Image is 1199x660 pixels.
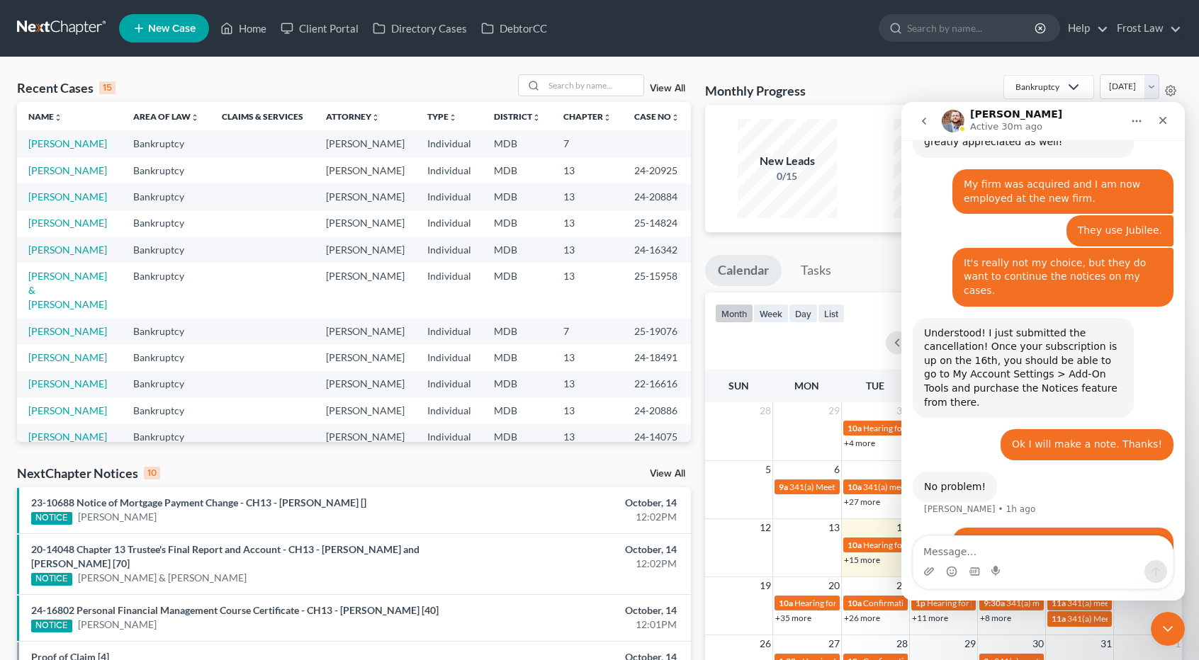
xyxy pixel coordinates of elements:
span: 13 [827,519,841,536]
td: Individual [416,397,483,423]
span: 20 [827,577,841,594]
span: 10a [779,598,793,608]
span: 30 [1031,635,1045,652]
a: [PERSON_NAME] [28,404,107,416]
td: 13 [552,183,623,210]
td: [PERSON_NAME] [315,157,416,183]
i: unfold_more [191,113,199,122]
div: NOTICE [31,512,72,525]
h3: Monthly Progress [705,82,806,99]
td: Bankruptcy [122,157,210,183]
a: +35 more [775,613,811,623]
a: Client Portal [274,16,366,41]
span: Sun [728,380,749,392]
i: unfold_more [603,113,612,122]
a: [PERSON_NAME] & [PERSON_NAME] [28,270,107,310]
span: 10a [848,540,862,550]
div: 12:01PM [471,618,676,632]
span: 10a [848,482,862,492]
div: Recent Cases [17,79,116,96]
div: NOTICE [31,620,72,632]
td: Bankruptcy [122,424,210,450]
span: Mon [794,380,819,392]
a: +15 more [844,554,880,565]
a: Directory Cases [366,16,474,41]
td: [PERSON_NAME] [315,263,416,317]
a: Typeunfold_more [427,111,457,122]
a: Case Nounfold_more [634,111,680,122]
a: +11 more [912,613,948,623]
span: Hearing for [PERSON_NAME] & [PERSON_NAME] [863,423,1049,433]
a: +26 more [844,613,880,623]
a: Districtunfold_more [494,111,541,122]
iframe: Intercom live chat [1151,612,1185,646]
td: 13 [552,210,623,237]
td: 13 [552,157,623,183]
td: 13 [552,263,623,317]
span: 26 [758,635,772,652]
td: Individual [416,157,483,183]
td: Individual [416,183,483,210]
td: Individual [416,344,483,370]
a: [PERSON_NAME] [28,190,107,203]
div: New Leads [738,153,837,169]
th: Claims & Services [210,102,315,130]
span: 11a [1052,598,1066,608]
div: 0/15 [738,169,837,183]
td: 13 [552,237,623,263]
a: Home [213,16,274,41]
td: Bankruptcy [122,183,210,210]
a: +4 more [844,438,875,448]
td: Bankruptcy [122,371,210,397]
a: [PERSON_NAME] [28,217,107,229]
td: [PERSON_NAME] [315,397,416,423]
span: Tue [866,380,884,392]
a: +8 more [980,613,1011,623]
span: 21 [895,577,909,594]
a: [PERSON_NAME] [28,377,107,389]
i: unfold_more [371,113,380,122]
td: 25-15958 [623,263,691,317]
td: 13 [552,397,623,423]
a: [PERSON_NAME] [28,351,107,363]
span: 6 [833,461,841,478]
td: MDB [483,397,552,423]
a: Chapterunfold_more [563,111,612,122]
div: 10 [144,467,160,479]
a: View All [650,469,685,479]
td: Individual [416,424,483,450]
span: 5 [764,461,772,478]
td: MDB [483,263,552,317]
td: MDB [483,237,552,263]
td: 24-14075 [623,424,691,450]
a: Area of Lawunfold_more [133,111,199,122]
a: Tasks [788,255,844,286]
a: 24-16802 Personal Financial Management Course Certificate - CH13 - [PERSON_NAME] [40] [31,604,439,616]
span: 27 [827,635,841,652]
span: Hearing for [PERSON_NAME] [794,598,905,608]
span: New Case [148,23,196,34]
td: 24-16342 [623,237,691,263]
td: Bankruptcy [122,263,210,317]
i: unfold_more [54,113,62,122]
a: Attorneyunfold_more [326,111,380,122]
span: 14 [895,519,909,536]
td: MDB [483,424,552,450]
div: Bankruptcy [1015,81,1059,93]
span: 341(a) Meeting for [PERSON_NAME] [789,482,927,492]
td: Bankruptcy [122,344,210,370]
